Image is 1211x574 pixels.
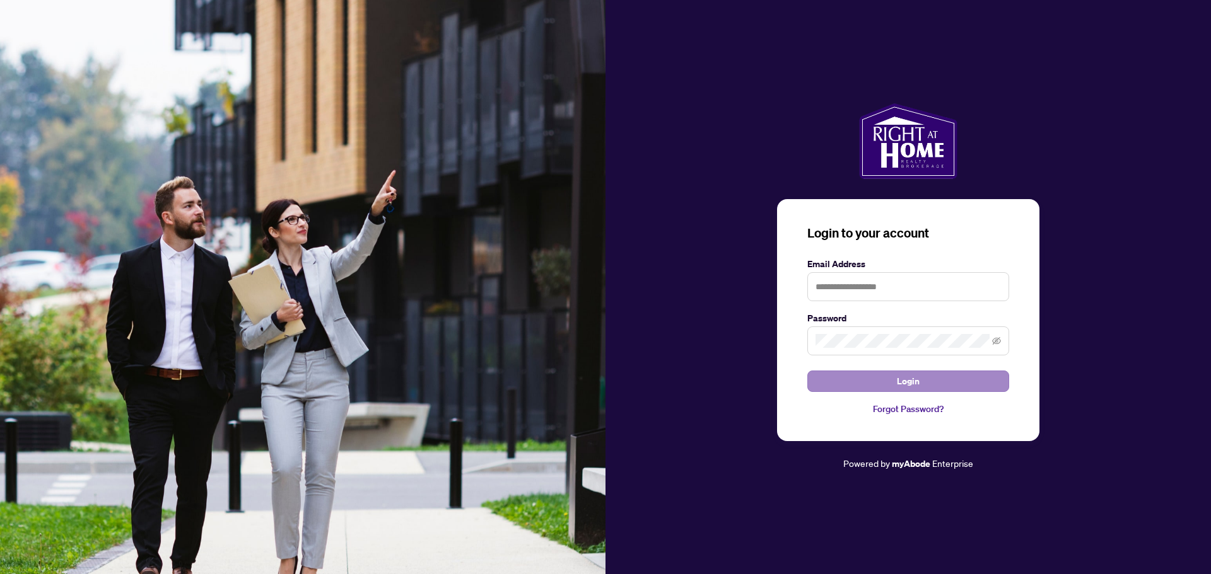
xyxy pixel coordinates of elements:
[892,457,930,471] a: myAbode
[807,257,1009,271] label: Email Address
[807,224,1009,242] h3: Login to your account
[932,457,973,469] span: Enterprise
[807,370,1009,392] button: Login
[992,336,1001,345] span: eye-invisible
[807,402,1009,416] a: Forgot Password?
[807,311,1009,325] label: Password
[859,103,957,179] img: ma-logo
[897,371,920,391] span: Login
[843,457,890,469] span: Powered by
